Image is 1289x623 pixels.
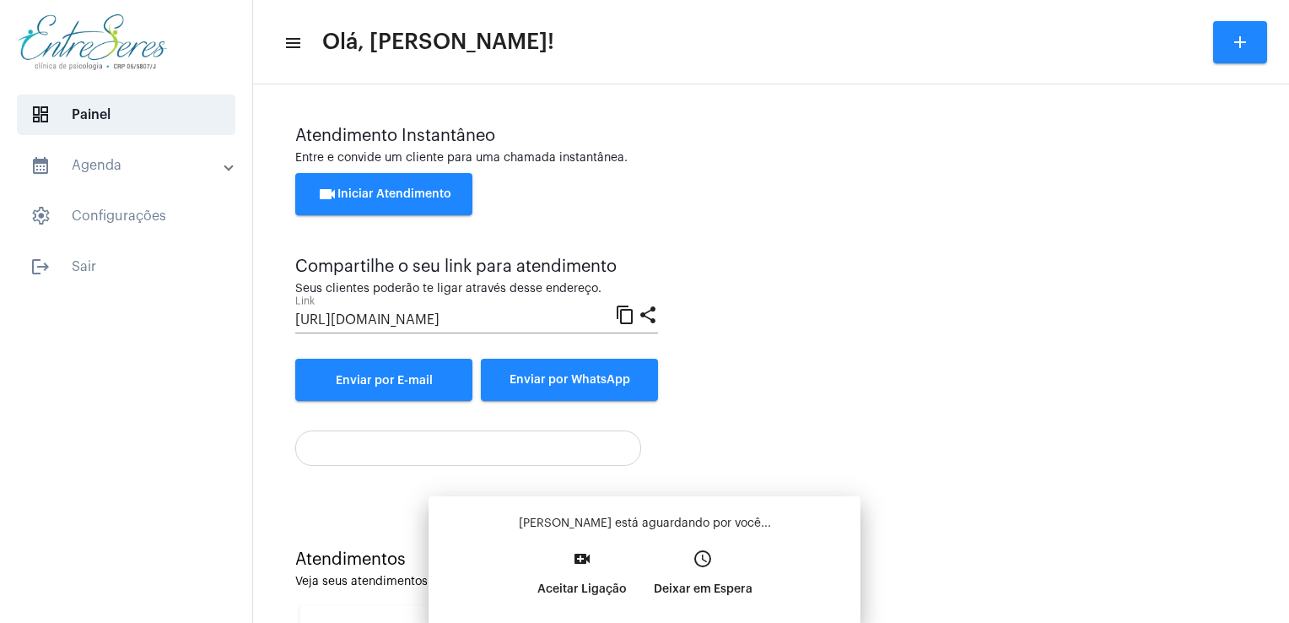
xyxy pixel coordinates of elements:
[295,550,1247,569] div: Atendimentos
[615,304,635,324] mat-icon: content_copy
[17,246,235,287] span: Sair
[30,206,51,226] span: sidenav icon
[295,257,658,276] div: Compartilhe o seu link para atendimento
[654,574,752,604] p: Deixar em Espera
[510,374,630,386] span: Enviar por WhatsApp
[442,515,847,532] p: [PERSON_NAME] está aguardando por você...
[572,549,592,569] mat-icon: video_call
[30,155,51,176] mat-icon: sidenav icon
[295,127,1247,145] div: Atendimento Instantâneo
[693,549,713,569] mat-icon: access_time
[30,105,51,125] span: sidenav icon
[336,375,433,387] span: Enviar por E-mail
[524,544,640,616] button: Aceitar Ligação
[17,95,235,135] span: Painel
[30,257,51,277] mat-icon: sidenav icon
[295,152,1247,165] div: Entre e convide um cliente para uma chamada instantânea.
[295,576,1247,588] div: Veja seus atendimentos em aberto.
[1230,32,1250,52] mat-icon: add
[283,33,300,53] mat-icon: sidenav icon
[322,29,554,56] span: Olá, [PERSON_NAME]!
[537,574,627,604] p: Aceitar Ligação
[317,184,337,204] mat-icon: videocam
[30,155,225,176] mat-panel-title: Agenda
[638,304,658,324] mat-icon: share
[295,283,658,295] div: Seus clientes poderão te ligar através desse endereço.
[17,196,235,236] span: Configurações
[640,544,766,616] button: Deixar em Espera
[13,8,171,76] img: aa27006a-a7e4-c883-abf8-315c10fe6841.png
[317,188,451,200] span: Iniciar Atendimento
